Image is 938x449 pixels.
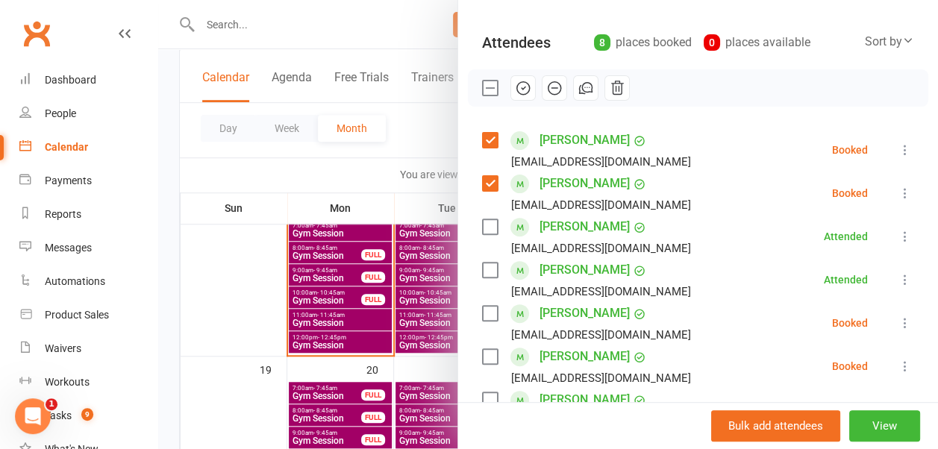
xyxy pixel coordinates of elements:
[81,408,93,421] span: 9
[711,410,840,442] button: Bulk add attendees
[865,32,914,51] div: Sort by
[19,231,157,265] a: Messages
[45,376,90,388] div: Workouts
[511,195,691,215] div: [EMAIL_ADDRESS][DOMAIN_NAME]
[849,410,920,442] button: View
[540,215,630,239] a: [PERSON_NAME]
[540,388,630,412] a: [PERSON_NAME]
[511,368,691,388] div: [EMAIL_ADDRESS][DOMAIN_NAME]
[45,342,81,354] div: Waivers
[832,361,868,371] div: Booked
[19,332,157,365] a: Waivers
[19,164,157,198] a: Payments
[540,258,630,282] a: [PERSON_NAME]
[46,398,57,410] span: 1
[594,32,692,53] div: places booked
[704,32,810,53] div: places available
[832,188,868,198] div: Booked
[45,175,92,186] div: Payments
[540,301,630,325] a: [PERSON_NAME]
[19,298,157,332] a: Product Sales
[19,365,157,399] a: Workouts
[832,145,868,155] div: Booked
[19,131,157,164] a: Calendar
[19,399,157,433] a: Tasks 9
[45,74,96,86] div: Dashboard
[19,63,157,97] a: Dashboard
[45,208,81,220] div: Reports
[15,398,51,434] iframe: Intercom live chat
[594,34,610,51] div: 8
[832,318,868,328] div: Booked
[824,231,868,242] div: Attended
[824,274,868,285] div: Attended
[45,275,105,287] div: Automations
[511,239,691,258] div: [EMAIL_ADDRESS][DOMAIN_NAME]
[19,198,157,231] a: Reports
[511,282,691,301] div: [EMAIL_ADDRESS][DOMAIN_NAME]
[704,34,720,51] div: 0
[45,141,88,153] div: Calendar
[511,325,691,345] div: [EMAIL_ADDRESS][DOMAIN_NAME]
[540,345,630,368] a: [PERSON_NAME]
[482,32,551,53] div: Attendees
[540,172,630,195] a: [PERSON_NAME]
[45,309,109,321] div: Product Sales
[540,128,630,152] a: [PERSON_NAME]
[19,265,157,298] a: Automations
[18,15,55,52] a: Clubworx
[19,97,157,131] a: People
[45,242,92,254] div: Messages
[45,107,76,119] div: People
[45,409,72,421] div: Tasks
[511,152,691,172] div: [EMAIL_ADDRESS][DOMAIN_NAME]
